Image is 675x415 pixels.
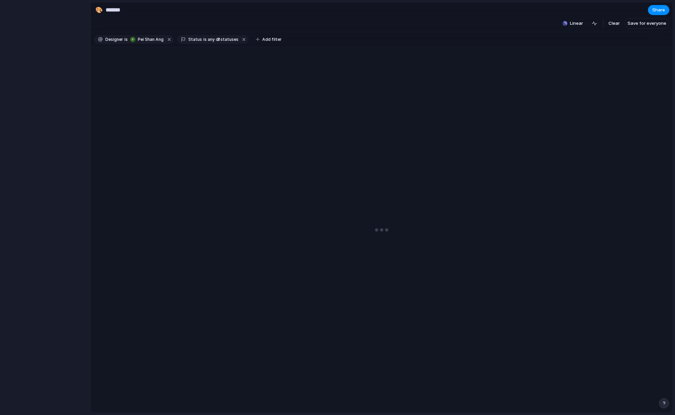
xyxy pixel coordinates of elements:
[560,18,586,28] button: Linear
[95,5,103,14] div: 🎨
[608,20,620,27] span: Clear
[203,36,207,43] span: is
[215,36,238,43] span: statuses
[628,20,666,27] span: Save for everyone
[124,36,128,43] span: is
[570,20,583,27] span: Linear
[624,18,669,29] button: Save for everyone
[262,36,282,43] span: Add filter
[188,36,202,43] span: Status
[215,37,220,42] span: 3
[138,36,164,43] span: Pei Shan Ang
[128,36,165,43] button: Pei Shan Ang
[252,35,286,44] button: Add filter
[207,36,220,43] span: any of
[105,36,123,43] span: Designer
[606,18,622,29] button: Clear
[202,36,221,43] button: isany of
[123,36,129,43] button: is
[94,5,104,15] button: 🎨
[652,7,665,13] span: Share
[220,36,240,43] button: 3 statuses
[648,5,669,15] button: Share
